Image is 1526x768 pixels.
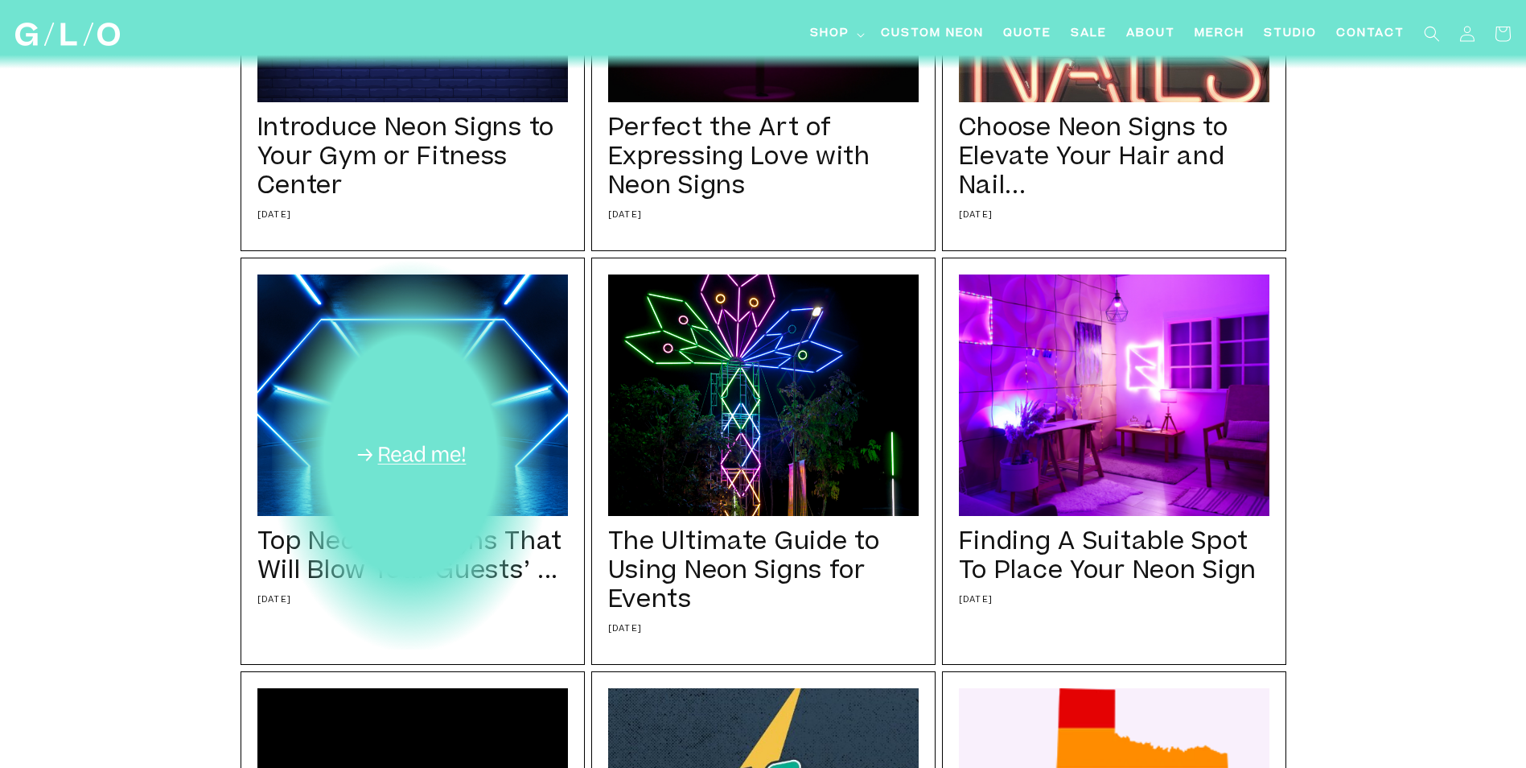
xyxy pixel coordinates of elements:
summary: Shop [800,16,871,52]
a: SALE [1061,16,1117,52]
span: Merch [1195,26,1244,43]
span: Contact [1336,26,1405,43]
a: Studio [1254,16,1327,52]
a: Custom Neon [871,16,993,52]
span: About [1126,26,1175,43]
span: SALE [1071,26,1107,43]
span: Studio [1264,26,1317,43]
iframe: Chat Widget [1446,691,1526,768]
a: Contact [1327,16,1414,52]
span: Custom Neon [881,26,984,43]
a: About [1117,16,1185,52]
a: Merch [1185,16,1254,52]
summary: Search [1414,16,1450,52]
a: Quote [993,16,1061,52]
span: Quote [1003,26,1051,43]
span: Shop [810,26,849,43]
a: GLO Studio [9,17,125,52]
img: GLO Studio [15,23,120,46]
